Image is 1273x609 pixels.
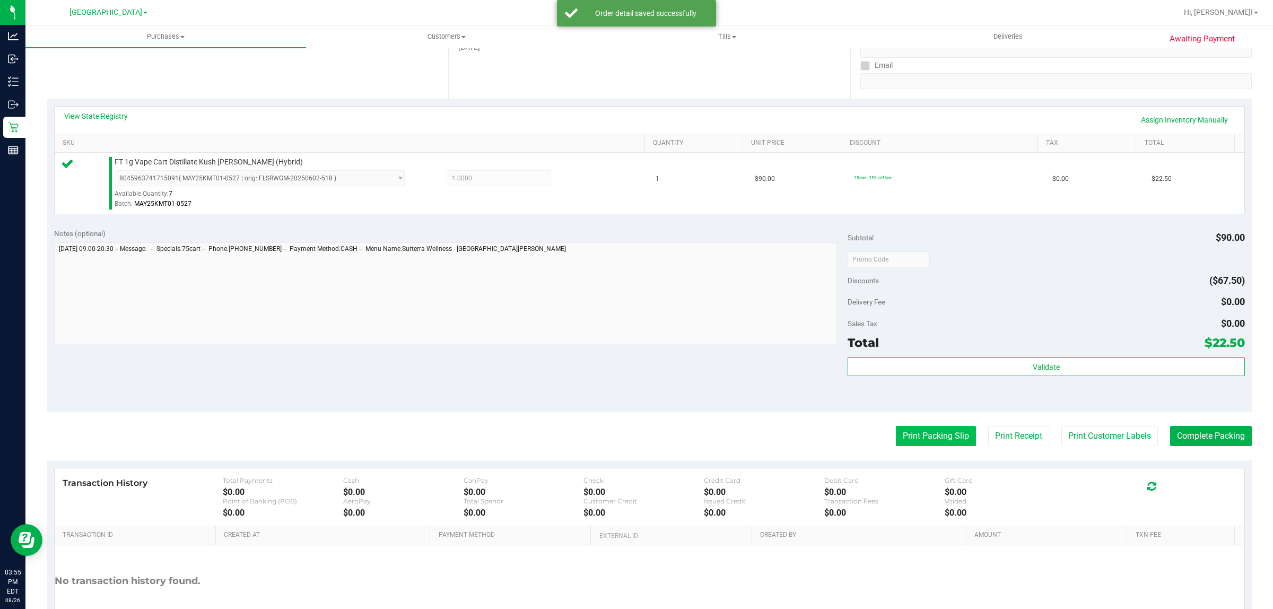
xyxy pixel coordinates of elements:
button: Print Customer Labels [1061,426,1158,446]
span: $22.50 [1152,174,1172,184]
div: $0.00 [704,508,824,518]
span: Subtotal [848,233,874,242]
div: $0.00 [343,508,464,518]
span: Batch: [115,200,133,207]
div: $0.00 [704,487,824,497]
span: Deliveries [979,32,1037,41]
label: Email [860,58,893,73]
a: Purchases [25,25,306,48]
a: SKU [63,139,640,147]
a: Quantity [653,139,739,147]
input: Promo Code [848,251,930,267]
span: 7 [169,190,172,197]
span: $0.00 [1052,174,1069,184]
div: $0.00 [464,508,584,518]
span: $0.00 [1221,296,1245,307]
inline-svg: Outbound [8,99,19,110]
div: Issued Credit [704,497,824,505]
inline-svg: Retail [8,122,19,133]
div: Total Payments [223,476,343,484]
div: $0.00 [583,487,704,497]
div: $0.00 [223,487,343,497]
div: Available Quantity: [115,186,420,207]
a: Txn Fee [1136,531,1231,540]
span: 1 [656,174,659,184]
span: Hi, [PERSON_NAME]! [1184,8,1253,16]
span: $0.00 [1221,318,1245,329]
div: Order detail saved successfully [583,8,708,19]
iframe: Resource center [11,524,42,556]
button: Complete Packing [1170,426,1252,446]
a: Created At [224,531,426,540]
a: Assign Inventory Manually [1134,111,1235,129]
button: Print Receipt [988,426,1049,446]
span: ($67.50) [1209,275,1245,286]
span: Total [848,335,879,350]
div: $0.00 [824,487,945,497]
a: Total [1145,139,1231,147]
inline-svg: Analytics [8,31,19,41]
button: Validate [848,357,1244,376]
inline-svg: Inventory [8,76,19,87]
a: Unit Price [751,139,837,147]
div: $0.00 [464,487,584,497]
div: Cash [343,476,464,484]
span: Customers [307,32,586,41]
div: CanPay [464,476,584,484]
span: Sales Tax [848,319,877,328]
div: $0.00 [583,508,704,518]
div: AeroPay [343,497,464,505]
a: Tax [1046,139,1132,147]
a: Tills [587,25,867,48]
a: Deliveries [868,25,1148,48]
a: Customers [306,25,587,48]
span: 75cart: 75% off line [854,175,892,180]
span: Delivery Fee [848,298,885,306]
div: Customer Credit [583,497,704,505]
span: FT 1g Vape Cart Distillate Kush [PERSON_NAME] (Hybrid) [115,157,303,167]
p: 08/26 [5,596,21,604]
div: $0.00 [945,508,1065,518]
div: Credit Card [704,476,824,484]
span: Notes (optional) [54,229,106,238]
a: Created By [760,531,962,540]
a: View State Registry [64,111,128,121]
div: Point of Banking (POB) [223,497,343,505]
div: $0.00 [824,508,945,518]
input: Format: (999) 999-9999 [860,42,1252,58]
a: Amount [974,531,1123,540]
span: $90.00 [755,174,775,184]
span: Tills [587,32,867,41]
a: Discount [850,139,1034,147]
span: Validate [1033,363,1060,371]
div: Total Spendr [464,497,584,505]
div: $0.00 [223,508,343,518]
span: $90.00 [1216,232,1245,243]
span: Purchases [25,32,306,41]
div: Gift Card [945,476,1065,484]
p: 03:55 PM EDT [5,568,21,596]
div: Debit Card [824,476,945,484]
button: Print Packing Slip [896,426,976,446]
span: MAY25KMT01-0527 [134,200,191,207]
div: Voided [945,497,1065,505]
div: $0.00 [343,487,464,497]
a: Payment Method [439,531,587,540]
div: Check [583,476,704,484]
inline-svg: Reports [8,145,19,155]
span: Awaiting Payment [1170,33,1235,45]
span: [GEOGRAPHIC_DATA] [69,8,142,17]
a: Transaction ID [63,531,212,540]
div: $0.00 [945,487,1065,497]
inline-svg: Inbound [8,54,19,64]
span: Discounts [848,271,879,290]
div: Transaction Fees [824,497,945,505]
th: External ID [590,526,751,545]
span: $22.50 [1205,335,1245,350]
